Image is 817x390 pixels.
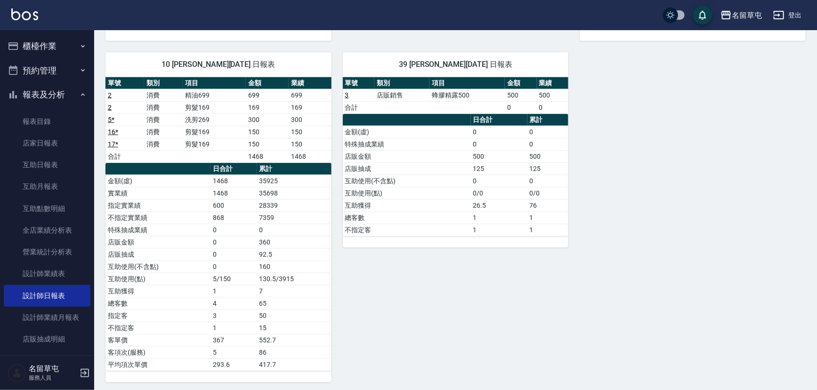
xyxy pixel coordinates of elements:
[246,77,289,89] th: 金額
[257,260,331,273] td: 160
[105,334,210,346] td: 客單價
[257,358,331,371] td: 417.7
[527,138,569,150] td: 0
[246,126,289,138] td: 150
[471,138,527,150] td: 0
[144,101,183,114] td: 消費
[343,77,375,89] th: 單號
[343,150,471,162] td: 店販金額
[429,89,505,101] td: 蜂膠精露500
[257,285,331,297] td: 7
[257,322,331,334] td: 15
[527,162,569,175] td: 125
[183,114,246,126] td: 洗剪269
[4,198,90,219] a: 互助點數明細
[117,60,320,69] span: 10 [PERSON_NAME][DATE] 日報表
[105,199,210,211] td: 指定實業績
[246,101,289,114] td: 169
[527,150,569,162] td: 500
[717,6,766,25] button: 名留草屯
[289,150,332,162] td: 1468
[257,297,331,309] td: 65
[210,175,257,187] td: 1468
[4,350,90,372] a: 收支分類明細表
[105,236,210,248] td: 店販金額
[210,224,257,236] td: 0
[289,138,332,150] td: 150
[11,8,38,20] img: Logo
[105,346,210,358] td: 客項次(服務)
[343,101,375,114] td: 合計
[210,273,257,285] td: 5/150
[343,126,471,138] td: 金額(虛)
[343,114,569,236] table: a dense table
[105,77,144,89] th: 單號
[108,104,112,111] a: 2
[105,175,210,187] td: 金額(虛)
[183,138,246,150] td: 剪髮169
[527,126,569,138] td: 0
[144,77,183,89] th: 類別
[289,126,332,138] td: 150
[374,77,429,89] th: 類別
[289,101,332,114] td: 169
[732,9,762,21] div: 名留草屯
[4,307,90,328] a: 設計師業績月報表
[105,309,210,322] td: 指定客
[4,176,90,197] a: 互助月報表
[105,297,210,309] td: 總客數
[4,82,90,107] button: 報表及分析
[8,364,26,382] img: Person
[210,211,257,224] td: 868
[105,187,210,199] td: 實業績
[257,187,331,199] td: 35698
[105,224,210,236] td: 特殊抽成業績
[505,77,537,89] th: 金額
[210,236,257,248] td: 0
[527,211,569,224] td: 1
[183,126,246,138] td: 剪髮169
[257,346,331,358] td: 86
[537,101,569,114] td: 0
[527,224,569,236] td: 1
[105,358,210,371] td: 平均項次單價
[210,187,257,199] td: 1468
[257,163,331,175] th: 累計
[29,374,77,382] p: 服務人員
[105,211,210,224] td: 不指定實業績
[105,77,332,163] table: a dense table
[527,199,569,211] td: 76
[246,114,289,126] td: 300
[537,77,569,89] th: 業績
[257,224,331,236] td: 0
[4,132,90,154] a: 店家日報表
[4,34,90,58] button: 櫃檯作業
[505,89,537,101] td: 500
[345,91,349,99] a: 3
[105,273,210,285] td: 互助使用(點)
[537,89,569,101] td: 500
[246,138,289,150] td: 150
[105,163,332,371] table: a dense table
[471,224,527,236] td: 1
[471,199,527,211] td: 26.5
[471,126,527,138] td: 0
[505,101,537,114] td: 0
[527,175,569,187] td: 0
[183,89,246,101] td: 精油699
[471,187,527,199] td: 0/0
[210,297,257,309] td: 4
[4,219,90,241] a: 全店業績分析表
[105,260,210,273] td: 互助使用(不含點)
[257,175,331,187] td: 35925
[257,334,331,346] td: 552.7
[183,77,246,89] th: 項目
[144,114,183,126] td: 消費
[210,358,257,371] td: 293.6
[429,77,505,89] th: 項目
[4,328,90,350] a: 店販抽成明細
[4,285,90,307] a: 設計師日報表
[343,187,471,199] td: 互助使用(點)
[183,101,246,114] td: 剪髮169
[693,6,712,24] button: save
